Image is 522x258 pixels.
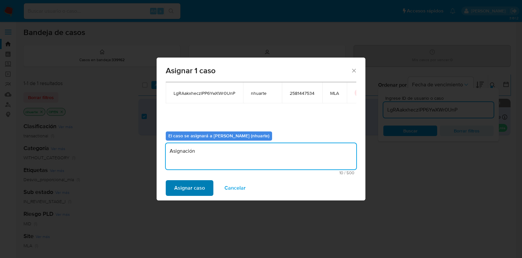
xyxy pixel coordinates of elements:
span: nhuarte [251,90,274,96]
span: Máximo 500 caracteres [168,171,354,175]
span: Asignar 1 caso [166,67,351,75]
span: Asignar caso [174,181,205,195]
span: MLA [330,90,339,96]
b: El caso se asignará a [PERSON_NAME] (nhuarte) [168,132,269,139]
div: assign-modal [157,58,365,200]
button: Cerrar ventana [351,67,357,73]
span: LgRAakxheczlPP6YwXWr0UnP [174,90,235,96]
button: icon-button [355,89,362,97]
textarea: Asignación [166,143,356,169]
span: Cancelar [224,181,246,195]
button: Cancelar [216,180,254,196]
button: Asignar caso [166,180,213,196]
span: 2581447534 [290,90,315,96]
